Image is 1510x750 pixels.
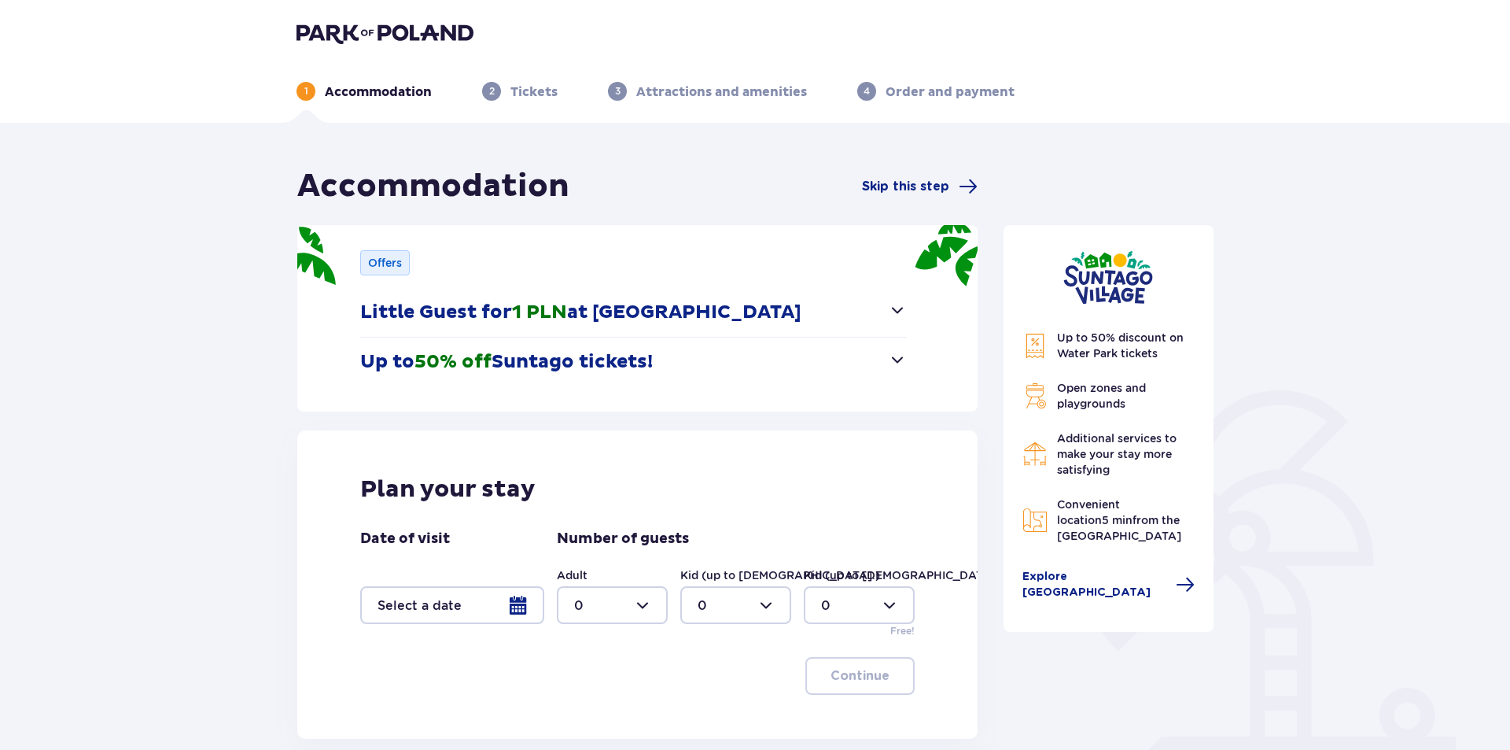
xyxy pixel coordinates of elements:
a: Skip this step [862,177,978,196]
h1: Accommodation [297,167,569,206]
p: Offers [368,255,402,271]
p: Attractions and amenities [636,83,807,101]
span: Up to 50% discount on Water Park tickets [1057,331,1184,360]
span: 1 PLN [512,301,567,324]
p: Order and payment [886,83,1015,101]
p: Plan your stay [360,475,536,504]
label: Kid (up to [DEMOGRAPHIC_DATA].) [680,567,880,583]
span: Skip this step [862,178,949,195]
p: 4 [864,84,870,98]
p: Tickets [510,83,558,101]
p: Accommodation [325,83,432,101]
div: 2Tickets [482,82,558,101]
button: Little Guest for1 PLNat [GEOGRAPHIC_DATA] [360,288,907,337]
button: Up to50% offSuntago tickets! [360,338,907,386]
span: Additional services to make your stay more satisfying [1057,432,1177,476]
label: Adult [557,567,587,583]
p: Number of guests [557,530,689,549]
p: 1 [304,84,308,98]
span: 5 min [1102,514,1132,526]
img: Map Icon [1022,508,1048,533]
button: Continue [805,657,915,695]
span: Convenient location from the [GEOGRAPHIC_DATA] [1057,498,1181,542]
p: 2 [489,84,495,98]
p: Date of visit [360,530,450,549]
span: Explore [GEOGRAPHIC_DATA] [1022,569,1167,600]
img: Restaurant Icon [1022,442,1048,467]
p: Continue [830,667,889,685]
p: Free! [890,624,915,638]
label: Kid (up to [DEMOGRAPHIC_DATA].) [804,567,1004,583]
p: Little Guest for at [GEOGRAPHIC_DATA] [360,301,801,324]
p: Up to Suntago tickets! [360,350,653,374]
img: Suntago Village [1063,250,1153,305]
img: Park of Poland logo [296,22,473,44]
div: 1Accommodation [296,82,432,101]
p: 3 [615,84,621,98]
div: 3Attractions and amenities [608,82,807,101]
img: Discount Icon [1022,333,1048,359]
span: 50% off [414,350,492,374]
a: Explore [GEOGRAPHIC_DATA] [1022,569,1195,600]
div: 4Order and payment [857,82,1015,101]
span: Open zones and playgrounds [1057,382,1146,410]
img: Grill Icon [1022,383,1048,408]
